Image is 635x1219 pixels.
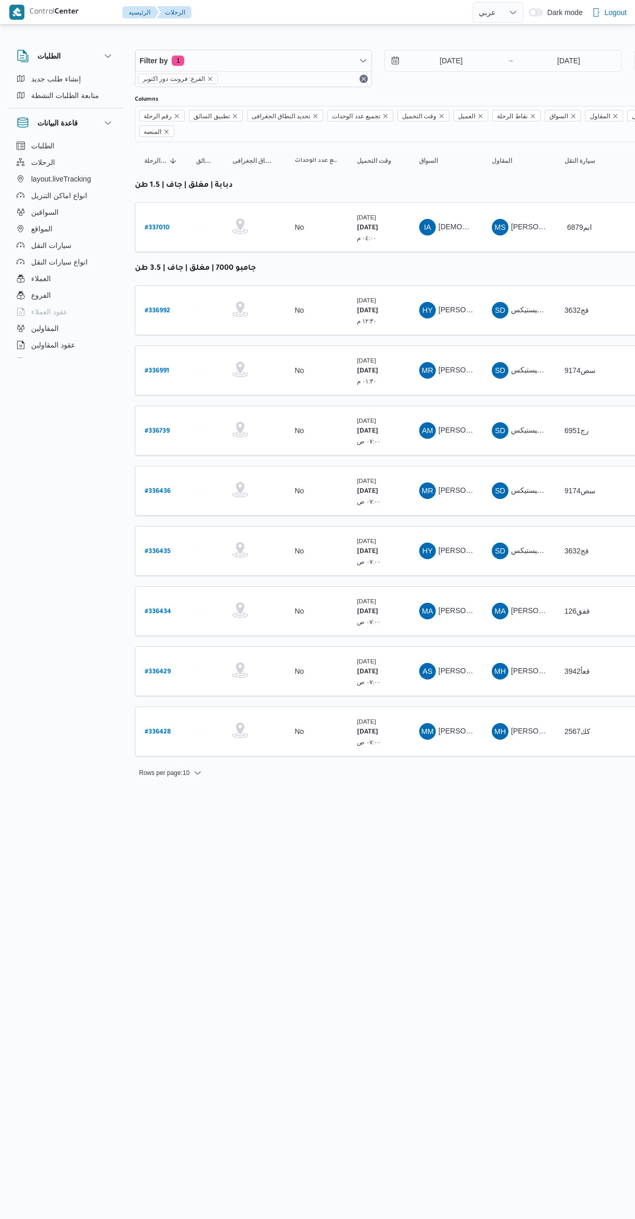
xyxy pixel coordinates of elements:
[543,8,583,17] span: Dark mode
[312,113,319,119] button: Remove تحديد النطاق الجغرافى from selection in this group
[31,206,59,218] span: السواقين
[12,254,118,270] button: انواع سيارات النقل
[564,667,590,675] span: قعأ3942
[12,71,118,87] button: إنشاء طلب جديد
[145,604,171,618] a: #336434
[357,73,370,85] button: Remove
[31,156,55,169] span: الرحلات
[438,306,498,314] span: [PERSON_NAME]
[477,113,484,119] button: Remove العميل from selection in this group
[357,428,378,435] b: [DATE]
[357,438,381,445] small: ٠٧:٠٠ ص
[135,95,158,104] label: Columns
[511,667,632,675] span: [PERSON_NAME] [PERSON_NAME]
[357,297,376,303] small: [DATE]
[145,725,171,739] a: #336428
[31,239,72,252] span: سيارات النقل
[458,110,475,122] span: العميل
[357,417,376,424] small: [DATE]
[357,548,378,556] b: [DATE]
[357,498,381,505] small: ٠٧:٠٠ ص
[357,234,377,241] small: ٠٤:٠٠ م
[422,603,433,619] span: MA
[492,482,508,499] div: Shrkah Ditak Ladarah Alamshuroaat W Alkhdmat Ba Lwjistiks
[12,353,118,370] button: اجهزة التليفون
[12,87,118,104] button: متابعة الطلبات النشطة
[357,157,391,165] span: وقت التحميل
[492,110,540,121] span: نقاط الرحلة
[497,110,527,122] span: نقاط الرحلة
[295,546,304,556] div: No
[564,607,590,615] span: قفق126
[135,265,256,273] b: جامبو 7000 | مغلق | جاف | 3.5 طن
[8,71,122,108] div: الطلبات
[31,140,54,152] span: الطلبات
[492,603,508,619] div: Muhammad Abadalamunam HIshm Isamaail
[31,355,74,368] span: اجهزة التليفون
[295,366,304,375] div: No
[144,126,161,137] span: المنصه
[419,362,436,379] div: Muhammad Radha Munasoar Ibrahem
[295,223,304,232] div: No
[564,157,595,165] span: سيارة النقل
[145,488,171,495] b: # 336436
[145,428,170,435] b: # 336739
[530,113,536,119] button: Remove نقاط الرحلة from selection in this group
[140,54,168,67] span: Filter by
[422,302,433,318] span: HY
[438,667,498,675] span: [PERSON_NAME]
[145,308,170,315] b: # 336992
[357,608,378,616] b: [DATE]
[12,171,118,187] button: layout.liveTracking
[422,482,433,499] span: MR
[157,6,191,19] button: الرحلات
[189,110,242,121] span: تطبيق السائق
[492,663,508,680] div: Muhammad Hasani Muhammad Ibrahem
[570,113,576,119] button: Remove السواق from selection in this group
[31,306,67,318] span: عقود العملاء
[422,543,433,559] span: HY
[140,153,182,169] button: رقم الرحلةSorted in descending order
[31,89,99,102] span: متابعة الطلبات النشطة
[511,606,632,615] span: [PERSON_NAME] [PERSON_NAME]
[31,339,75,351] span: عقود المقاولين
[564,426,589,435] span: رج6951
[495,362,505,379] span: SD
[12,154,118,171] button: الرحلات
[438,366,560,374] span: [PERSON_NAME] [PERSON_NAME]
[612,113,618,119] button: Remove المقاول from selection in this group
[295,606,304,616] div: No
[31,189,87,202] span: انواع اماكن التنزيل
[357,537,376,544] small: [DATE]
[145,544,171,558] a: #336435
[419,663,436,680] div: Ahmad Saad Muhammad Said Shbak
[357,669,378,676] b: [DATE]
[145,608,171,616] b: # 336434
[438,727,498,735] span: [PERSON_NAME]
[438,113,445,119] button: Remove وقت التحميل from selection in this group
[252,110,311,122] span: تحديد النطاق الجغرافى
[122,6,159,19] button: الرئيسيه
[295,727,304,736] div: No
[31,173,91,185] span: layout.liveTracking
[357,317,377,324] small: ١٢:٣٠ م
[357,214,376,220] small: [DATE]
[357,488,378,495] b: [DATE]
[564,727,590,736] span: كك2567
[196,157,214,165] span: تطبيق السائق
[357,598,376,604] small: [DATE]
[357,357,376,364] small: [DATE]
[397,110,449,121] span: وقت التحميل
[385,50,503,71] input: Press the down key to open a popover containing a calendar.
[194,110,229,122] span: تطبيق السائق
[357,308,378,315] b: [DATE]
[295,157,338,165] span: تجميع عدد الوحدات
[232,113,238,119] button: Remove تطبيق السائق from selection in this group
[590,110,610,122] span: المقاول
[357,739,381,745] small: ٠٧:٠٠ ص
[419,157,438,165] span: السواق
[332,110,380,122] span: تجميع عدد الوحدات
[419,422,436,439] div: Asam Mahmood Alsaid Hussain
[145,424,170,438] a: #336739
[145,729,171,736] b: # 336428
